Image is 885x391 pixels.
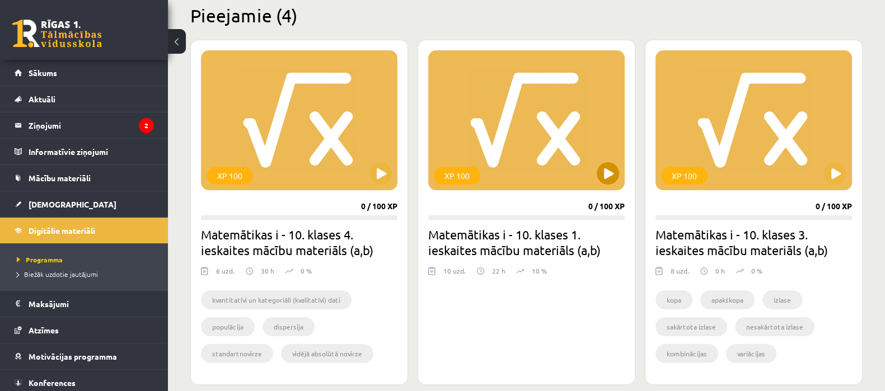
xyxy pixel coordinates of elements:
h2: Matemātikas i - 10. klases 3. ieskaites mācību materiāls (a,b) [655,227,852,258]
li: dispersija [263,317,315,336]
a: Ziņojumi2 [15,112,154,138]
span: Konferences [29,378,76,388]
p: 30 h [261,266,274,276]
li: variācijas [726,344,776,363]
p: 0 % [751,266,762,276]
li: kombinācijas [655,344,718,363]
div: 6 uzd. [216,266,235,282]
li: kvantitatīvi un kategoriāli (kvalitatīvi) dati [201,290,352,309]
li: izlase [762,290,802,309]
i: 2 [139,118,154,133]
a: Rīgas 1. Tālmācības vidusskola [12,20,102,48]
a: Biežāk uzdotie jautājumi [17,269,157,279]
span: Biežāk uzdotie jautājumi [17,270,98,279]
div: XP 100 [661,167,708,185]
div: 8 uzd. [671,266,689,282]
p: 10 % [532,266,547,276]
h2: Matemātikas i - 10. klases 4. ieskaites mācību materiāls (a,b) [201,227,397,258]
li: apakškopa [700,290,755,309]
a: Sākums [15,60,154,86]
p: 0 % [301,266,312,276]
li: standartnovirze [201,344,273,363]
p: 0 h [715,266,725,276]
li: kopa [655,290,692,309]
legend: Maksājumi [29,291,154,317]
li: vidējā absolūtā novirze [281,344,373,363]
a: Mācību materiāli [15,165,154,191]
li: populācija [201,317,255,336]
span: Atzīmes [29,325,59,335]
div: XP 100 [434,167,480,185]
span: Mācību materiāli [29,173,91,183]
span: [DEMOGRAPHIC_DATA] [29,199,116,209]
a: Digitālie materiāli [15,218,154,243]
span: Programma [17,255,63,264]
h2: Matemātikas i - 10. klases 1. ieskaites mācību materiāls (a,b) [428,227,625,258]
span: Aktuāli [29,94,55,104]
a: Informatīvie ziņojumi [15,139,154,164]
div: 10 uzd. [443,266,466,282]
span: Motivācijas programma [29,351,117,361]
li: sakārtota izlase [655,317,727,336]
div: XP 100 [207,167,253,185]
a: [DEMOGRAPHIC_DATA] [15,191,154,217]
span: Sākums [29,68,57,78]
span: Digitālie materiāli [29,225,95,235]
legend: Informatīvie ziņojumi [29,139,154,164]
a: Atzīmes [15,317,154,343]
legend: Ziņojumi [29,112,154,138]
p: 22 h [492,266,505,276]
a: Programma [17,255,157,265]
a: Motivācijas programma [15,343,154,369]
h2: Pieejamie (4) [190,4,863,26]
li: nesakārtota izlase [735,317,814,336]
a: Aktuāli [15,86,154,112]
a: Maksājumi [15,291,154,317]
